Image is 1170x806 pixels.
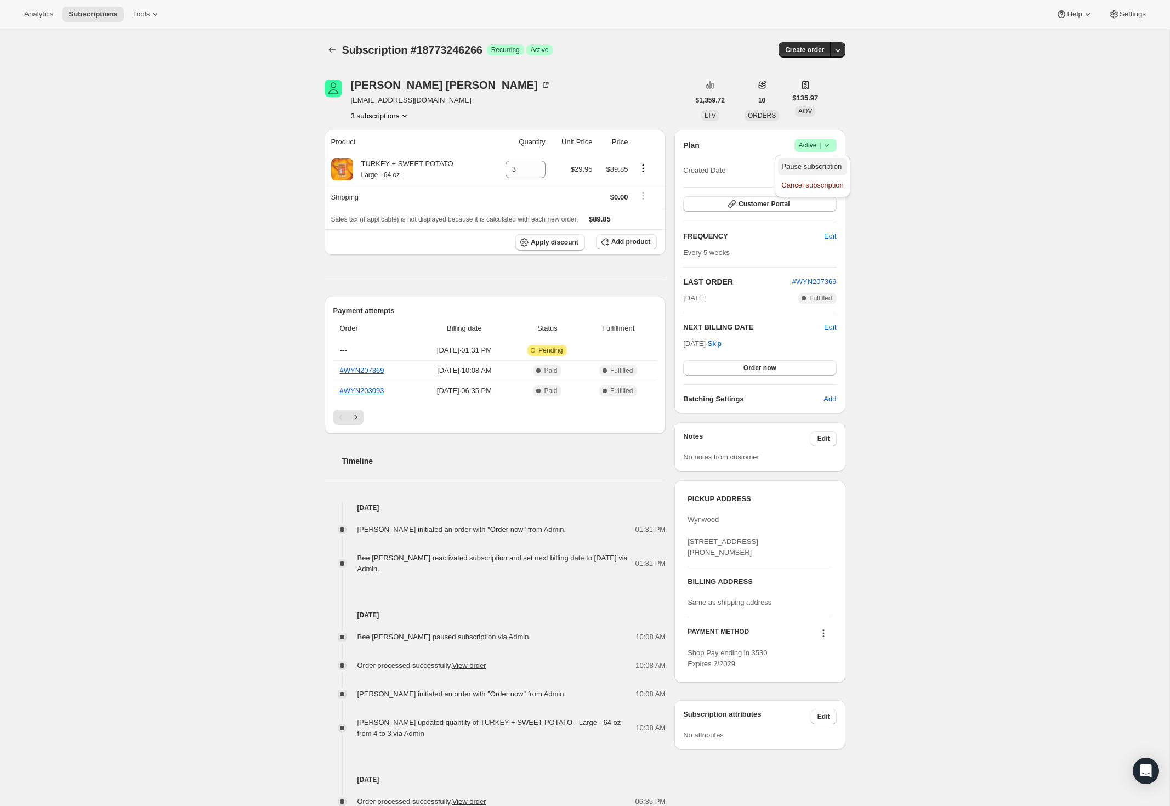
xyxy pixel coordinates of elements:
span: Fulfilled [809,294,832,303]
h2: LAST ORDER [683,276,792,287]
span: Bee [PERSON_NAME] reactivated subscription and set next billing date to [DATE] via Admin. [357,554,628,573]
span: [DATE] · 06:35 PM [420,385,508,396]
div: [PERSON_NAME] [PERSON_NAME] [351,80,551,90]
div: Open Intercom Messenger [1133,758,1159,784]
button: Edit [811,431,837,446]
span: [DATE] [683,293,706,304]
button: Edit [817,228,843,245]
span: $1,359.72 [696,96,725,105]
button: $1,359.72 [689,93,731,108]
th: Shipping [325,185,491,209]
span: $29.95 [571,165,593,173]
span: $89.85 [589,215,611,223]
span: Subscriptions [69,10,117,19]
span: $0.00 [610,193,628,201]
button: Subscriptions [325,42,340,58]
h3: PAYMENT METHOD [688,627,749,642]
span: | [819,141,821,150]
span: Pause subscription [781,162,842,171]
span: Bee [PERSON_NAME] paused subscription via Admin. [357,633,531,641]
span: Status [515,323,580,334]
span: [PERSON_NAME] initiated an order with "Order now" from Admin. [357,525,566,533]
span: Skip [708,338,722,349]
span: Active [799,140,832,151]
th: Unit Price [549,130,596,154]
th: Order [333,316,417,340]
button: Edit [824,322,836,333]
span: 10:08 AM [635,723,666,734]
button: Apply discount [515,234,585,251]
span: Wynwood [STREET_ADDRESS] [PHONE_NUMBER] [688,515,758,557]
span: 10:08 AM [635,689,666,700]
span: Apply discount [531,238,578,247]
span: Paid [544,366,557,375]
a: #WYN203093 [340,387,384,395]
h6: Batching Settings [683,394,823,405]
a: #WYN207369 [340,366,384,374]
span: Analytics [24,10,53,19]
button: Edit [811,709,837,724]
button: #WYN207369 [792,276,837,287]
span: Help [1067,10,1082,19]
span: [PERSON_NAME] initiated an order with "Order now" from Admin. [357,690,566,698]
h4: [DATE] [325,774,666,785]
span: Active [531,46,549,54]
button: Settings [1102,7,1152,22]
span: Same as shipping address [688,598,771,606]
button: Analytics [18,7,60,22]
span: LTV [705,112,716,120]
h3: BILLING ADDRESS [688,576,832,587]
button: Product actions [351,110,411,121]
h2: Timeline [342,456,666,467]
button: Add product [596,234,657,249]
span: 10:08 AM [635,632,666,643]
h2: Plan [683,140,700,151]
span: Subscription #18773246266 [342,44,482,56]
span: 01:31 PM [635,558,666,569]
button: Order now [683,360,836,376]
span: 10 [758,96,765,105]
button: Pause subscription [778,158,847,175]
th: Price [595,130,631,154]
span: Order now [743,364,776,372]
button: Help [1049,7,1099,22]
button: Shipping actions [634,190,652,202]
a: #WYN207369 [792,277,837,286]
span: No attributes [683,731,724,739]
span: Settings [1120,10,1146,19]
span: Cancel subscription [781,181,843,189]
h4: [DATE] [325,502,666,513]
span: $89.85 [606,165,628,173]
span: No notes from customer [683,453,759,461]
span: Fulfilled [610,366,633,375]
th: Product [325,130,491,154]
span: [PERSON_NAME] updated quantity of TURKEY + SWEET POTATO - Large - 64 oz from 4 to 3 via Admin [357,718,621,737]
span: [DATE] · 10:08 AM [420,365,508,376]
h3: Subscription attributes [683,709,811,724]
span: Billing date [420,323,508,334]
h3: PICKUP ADDRESS [688,493,832,504]
span: [DATE] · [683,339,722,348]
span: Created Date [683,165,725,176]
span: Edit [817,434,830,443]
th: Quantity [490,130,549,154]
h2: NEXT BILLING DATE [683,322,824,333]
span: Fulfilled [610,387,633,395]
span: Customer Portal [739,200,790,208]
h3: Notes [683,431,811,446]
span: Every 5 weeks [683,248,730,257]
button: 10 [752,93,772,108]
button: Product actions [634,162,652,174]
button: Create order [779,42,831,58]
button: Next [348,410,364,425]
h2: Payment attempts [333,305,657,316]
img: product img [331,158,353,180]
span: Create order [785,46,824,54]
button: Skip [701,335,728,353]
button: Cancel subscription [778,177,847,194]
span: [EMAIL_ADDRESS][DOMAIN_NAME] [351,95,551,106]
span: Laura Rodriguez [325,80,342,97]
span: Order processed successfully. [357,797,486,805]
span: Paid [544,387,557,395]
